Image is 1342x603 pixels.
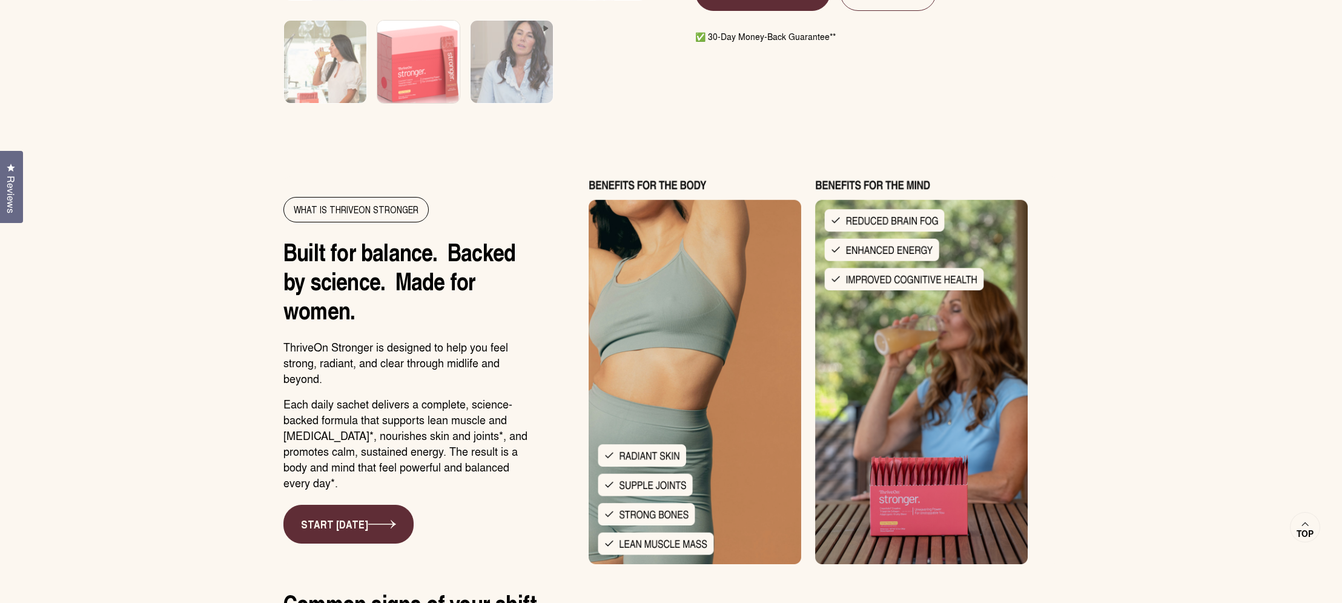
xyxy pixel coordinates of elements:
h2: Built for balance. Backed by science. Made for women. [283,237,534,324]
span: Top [1297,528,1314,539]
p: ThriveOn Stronger is designed to help you feel strong, radiant, and clear through midlife and bey... [283,339,534,386]
p: Each daily sachet delivers a complete, science-backed formula that supports lean muscle and [MEDI... [283,396,534,490]
div: WHAT IS THRIVEON STRONGER [283,197,429,222]
span: Reviews [3,176,19,213]
img: Box of ThriveOn Stronger supplement with a pink design on a white background [377,21,460,119]
p: ✅ 30-Day Money-Back Guarantee** [695,30,1059,42]
a: START [DATE] [283,505,414,544]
